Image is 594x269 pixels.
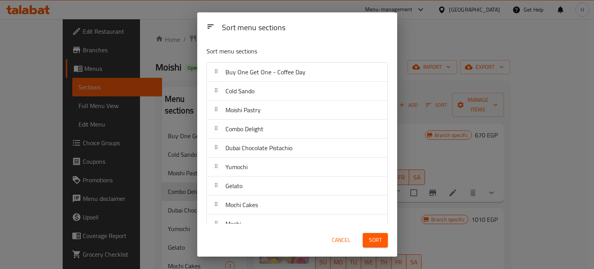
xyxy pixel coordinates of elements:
div: Combo Delight [207,120,387,139]
span: Mochi [225,218,241,230]
span: Yumochi [225,161,247,173]
div: Buy One Get One - Coffee Day [207,63,387,82]
div: Mochi [207,214,387,233]
div: Gelato [207,176,387,195]
button: Cancel [329,233,353,247]
div: Dubai Chocolate Pistachio [207,139,387,158]
p: Sort menu sections [207,46,350,56]
span: Cancel [332,235,350,245]
span: Gelato [225,180,242,192]
div: Cold Sando [207,82,387,101]
span: Dubai Chocolate Pistachio [225,142,292,154]
div: Yumochi [207,158,387,176]
div: Mochi Cakes [207,195,387,214]
span: Sort [369,235,382,245]
span: Mochi Cakes [225,199,258,211]
span: Cold Sando [225,85,254,97]
button: Sort [363,233,388,247]
span: Moishi Pastry [225,104,261,116]
div: Sort menu sections [219,19,391,37]
span: Buy One Get One - Coffee Day [225,66,306,78]
div: Moishi Pastry [207,101,387,120]
span: Combo Delight [225,123,263,135]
